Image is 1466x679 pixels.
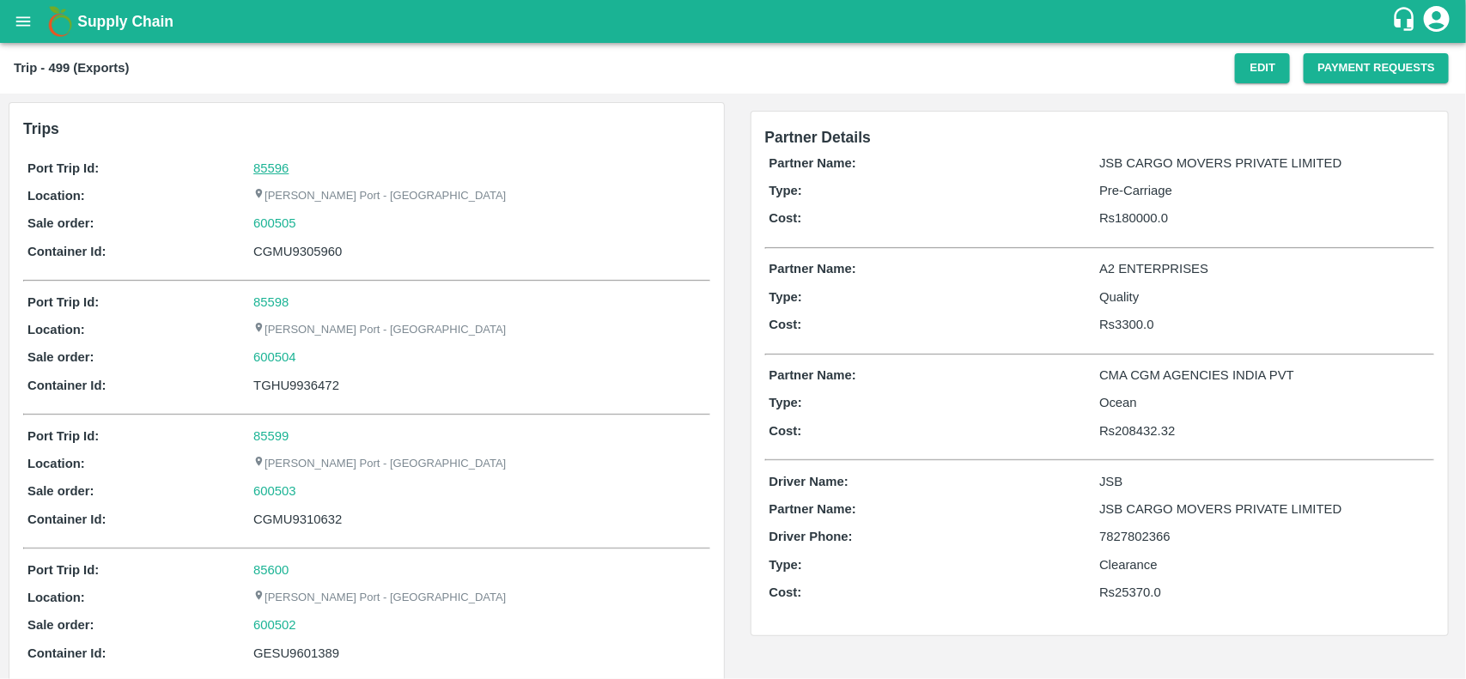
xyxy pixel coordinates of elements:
[1099,421,1430,440] p: Rs 208432.32
[253,242,705,261] div: CGMU9305960
[1421,3,1452,39] div: account of current user
[1099,366,1430,385] p: CMA CGM AGENCIES INDIA PVT
[27,379,106,392] b: Container Id:
[765,129,872,146] span: Partner Details
[253,615,296,634] a: 600502
[1099,583,1430,602] p: Rs 25370.0
[27,457,85,470] b: Location:
[27,295,99,309] b: Port Trip Id:
[1099,209,1430,227] p: Rs 180000.0
[253,429,289,443] a: 85599
[27,323,85,336] b: Location:
[27,429,99,443] b: Port Trip Id:
[769,211,802,225] b: Cost:
[769,585,802,599] b: Cost:
[14,61,129,75] b: Trip - 499 (Exports)
[253,563,289,577] a: 85600
[1099,527,1430,546] p: 7827802366
[769,290,803,304] b: Type:
[77,9,1391,33] a: Supply Chain
[1391,6,1421,37] div: customer-support
[27,618,94,632] b: Sale order:
[1099,288,1430,306] p: Quality
[23,120,59,137] b: Trips
[1099,500,1430,518] p: JSB CARGO MOVERS PRIVATE LIMITED
[769,368,856,382] b: Partner Name:
[27,245,106,258] b: Container Id:
[253,376,705,395] div: TGHU9936472
[27,512,106,526] b: Container Id:
[769,156,856,170] b: Partner Name:
[769,530,853,543] b: Driver Phone:
[27,484,94,498] b: Sale order:
[769,318,802,331] b: Cost:
[769,502,856,516] b: Partner Name:
[27,563,99,577] b: Port Trip Id:
[769,424,802,438] b: Cost:
[769,396,803,409] b: Type:
[253,295,289,309] a: 85598
[1099,259,1430,278] p: A2 ENTERPRISES
[43,4,77,39] img: logo
[253,510,705,529] div: CGMU9310632
[1235,53,1290,83] button: Edit
[1099,555,1430,574] p: Clearance
[27,646,106,660] b: Container Id:
[1099,393,1430,412] p: Ocean
[253,348,296,367] a: 600504
[253,644,705,663] div: GESU9601389
[253,161,289,175] a: 85596
[77,13,173,30] b: Supply Chain
[253,456,506,472] p: [PERSON_NAME] Port - [GEOGRAPHIC_DATA]
[1099,154,1430,173] p: JSB CARGO MOVERS PRIVATE LIMITED
[27,189,85,203] b: Location:
[27,350,94,364] b: Sale order:
[253,188,506,204] p: [PERSON_NAME] Port - [GEOGRAPHIC_DATA]
[27,161,99,175] b: Port Trip Id:
[253,322,506,338] p: [PERSON_NAME] Port - [GEOGRAPHIC_DATA]
[769,558,803,572] b: Type:
[769,475,849,488] b: Driver Name:
[27,216,94,230] b: Sale order:
[1099,181,1430,200] p: Pre-Carriage
[253,590,506,606] p: [PERSON_NAME] Port - [GEOGRAPHIC_DATA]
[769,184,803,197] b: Type:
[253,214,296,233] a: 600505
[769,262,856,276] b: Partner Name:
[3,2,43,41] button: open drawer
[27,591,85,604] b: Location:
[1099,472,1430,491] p: JSB
[253,482,296,500] a: 600503
[1304,53,1449,83] button: Payment Requests
[1099,315,1430,334] p: Rs 3300.0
